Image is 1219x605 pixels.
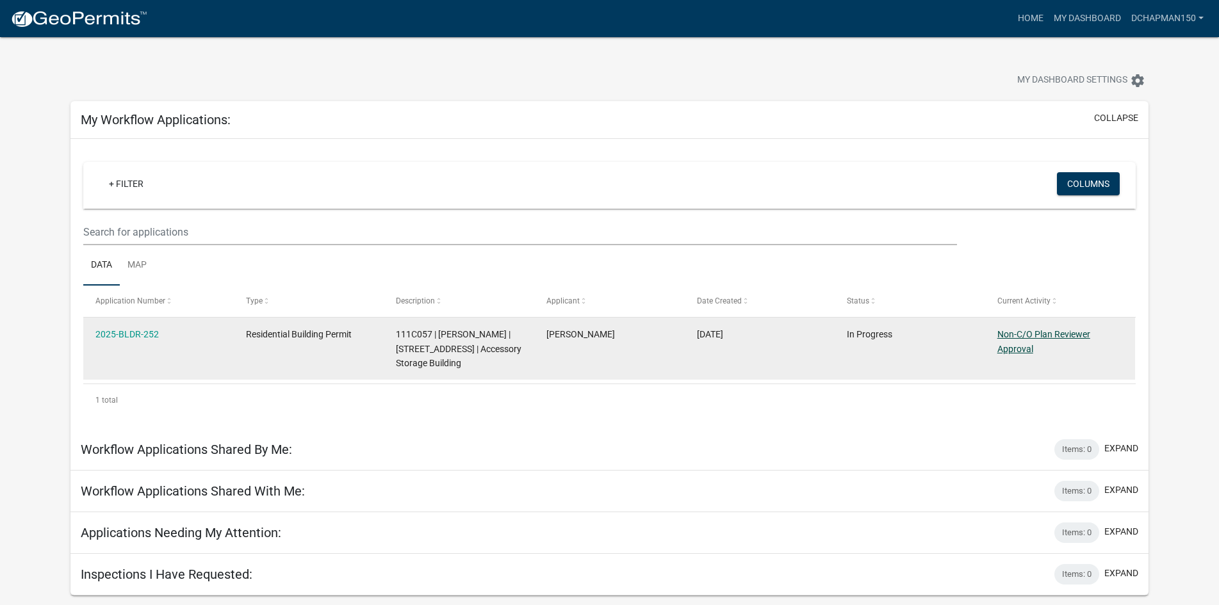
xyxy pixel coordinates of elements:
[384,286,534,316] datatable-header-cell: Description
[1054,439,1099,460] div: Items: 0
[1126,6,1209,31] a: DChapman150
[81,525,281,540] h5: Applications Needing My Attention:
[1054,522,1099,543] div: Items: 0
[83,219,957,245] input: Search for applications
[95,329,159,339] a: 2025-BLDR-252
[99,172,154,195] a: + Filter
[81,483,305,499] h5: Workflow Applications Shared With Me:
[684,286,835,316] datatable-header-cell: Date Created
[396,329,521,369] span: 111C057 | CHAPMAN DANIEL | 150 TWISTING HILL DR | Accessory Storage Building
[396,296,435,305] span: Description
[1130,73,1145,88] i: settings
[83,286,234,316] datatable-header-cell: Application Number
[1104,567,1138,580] button: expand
[847,329,892,339] span: In Progress
[835,286,985,316] datatable-header-cell: Status
[246,296,263,305] span: Type
[83,384,1136,416] div: 1 total
[997,296,1051,305] span: Current Activity
[246,329,352,339] span: Residential Building Permit
[1007,68,1156,93] button: My Dashboard Settingssettings
[120,245,154,286] a: Map
[234,286,384,316] datatable-header-cell: Type
[70,139,1149,429] div: collapse
[95,296,165,305] span: Application Number
[1104,525,1138,538] button: expand
[81,112,231,127] h5: My Workflow Applications:
[534,286,685,316] datatable-header-cell: Applicant
[546,296,580,305] span: Applicant
[1104,442,1138,455] button: expand
[83,245,120,286] a: Data
[1094,111,1138,125] button: collapse
[997,329,1090,354] a: Non-C/O Plan Reviewer Approval
[697,329,723,339] span: 08/25/2025
[1104,483,1138,497] button: expand
[697,296,742,305] span: Date Created
[847,296,869,305] span: Status
[1017,73,1127,88] span: My Dashboard Settings
[1057,172,1120,195] button: Columns
[1054,564,1099,585] div: Items: 0
[1054,481,1099,501] div: Items: 0
[81,567,252,582] h5: Inspections I Have Requested:
[1049,6,1126,31] a: My Dashboard
[81,442,292,457] h5: Workflow Applications Shared By Me:
[1013,6,1049,31] a: Home
[546,329,615,339] span: Daniel
[985,286,1136,316] datatable-header-cell: Current Activity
